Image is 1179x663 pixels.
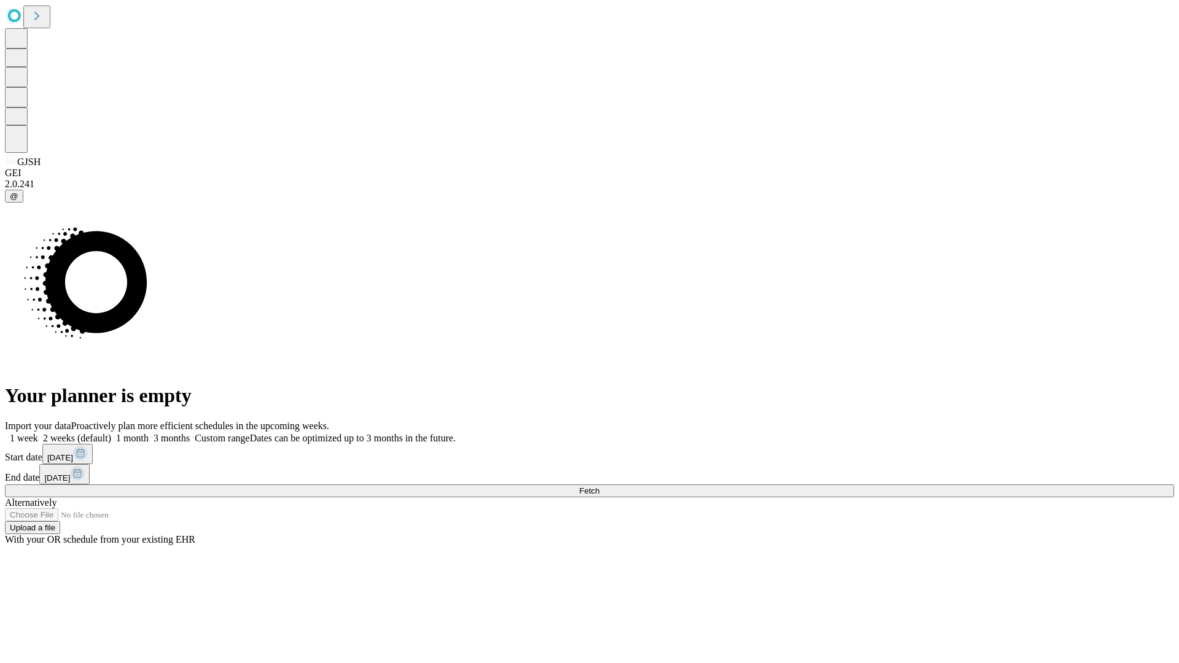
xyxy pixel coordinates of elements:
span: Fetch [579,486,599,495]
span: Dates can be optimized up to 3 months in the future. [250,433,456,443]
div: End date [5,464,1174,484]
div: GEI [5,168,1174,179]
span: 3 months [154,433,190,443]
span: Alternatively [5,497,56,508]
button: Fetch [5,484,1174,497]
span: 1 month [116,433,149,443]
span: 1 week [10,433,38,443]
span: With your OR schedule from your existing EHR [5,534,195,545]
button: [DATE] [42,444,93,464]
div: Start date [5,444,1174,464]
span: [DATE] [47,453,73,462]
span: @ [10,192,18,201]
span: [DATE] [44,473,70,483]
button: @ [5,190,23,203]
h1: Your planner is empty [5,384,1174,407]
span: Custom range [195,433,249,443]
button: Upload a file [5,521,60,534]
button: [DATE] [39,464,90,484]
span: 2 weeks (default) [43,433,111,443]
span: GJSH [17,157,41,167]
div: 2.0.241 [5,179,1174,190]
span: Import your data [5,421,71,431]
span: Proactively plan more efficient schedules in the upcoming weeks. [71,421,329,431]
